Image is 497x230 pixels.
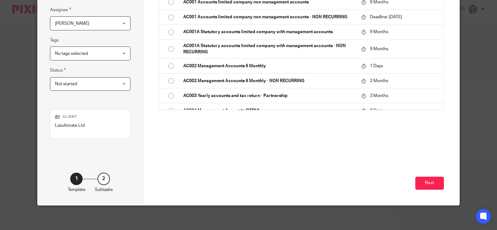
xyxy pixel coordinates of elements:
[370,64,383,68] span: 1 Days
[55,82,77,86] span: Not started
[370,15,402,19] span: Deadline: [DATE]
[95,187,113,193] p: Subtasks
[415,177,444,190] button: Next
[70,173,83,185] div: 1
[370,94,388,98] span: 3 Months
[370,47,388,51] span: 9 Months
[98,173,110,185] div: 2
[55,122,125,129] p: Lazultimate Ltd
[370,108,383,113] span: 8 Days
[183,78,355,84] p: AC002 Management Accounts 6 Monthly - NON RECURRING
[183,108,355,114] p: AC004 Management Accounts QTRLY
[50,37,59,43] label: Tags
[183,14,355,20] p: AC001 Accounts limited company non management accounts - NON RECURRING
[183,43,355,55] p: AC001A Statutory accounts limited company with management accounts - NON RECURRING
[68,187,85,193] p: Template
[370,79,388,83] span: 2 Months
[55,21,89,26] span: [PERSON_NAME]
[370,30,388,34] span: 9 Months
[50,67,66,74] label: Status
[183,29,355,35] p: AC001A Statutory accounts limited company with management accounts
[183,63,355,69] p: AC002 Management Accounts 6 Monthly
[50,6,71,13] label: Assignee
[55,114,125,119] p: Client
[55,51,88,56] span: No tags selected
[183,93,355,99] p: AC003 Yearly accounts and tax return - Partnership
